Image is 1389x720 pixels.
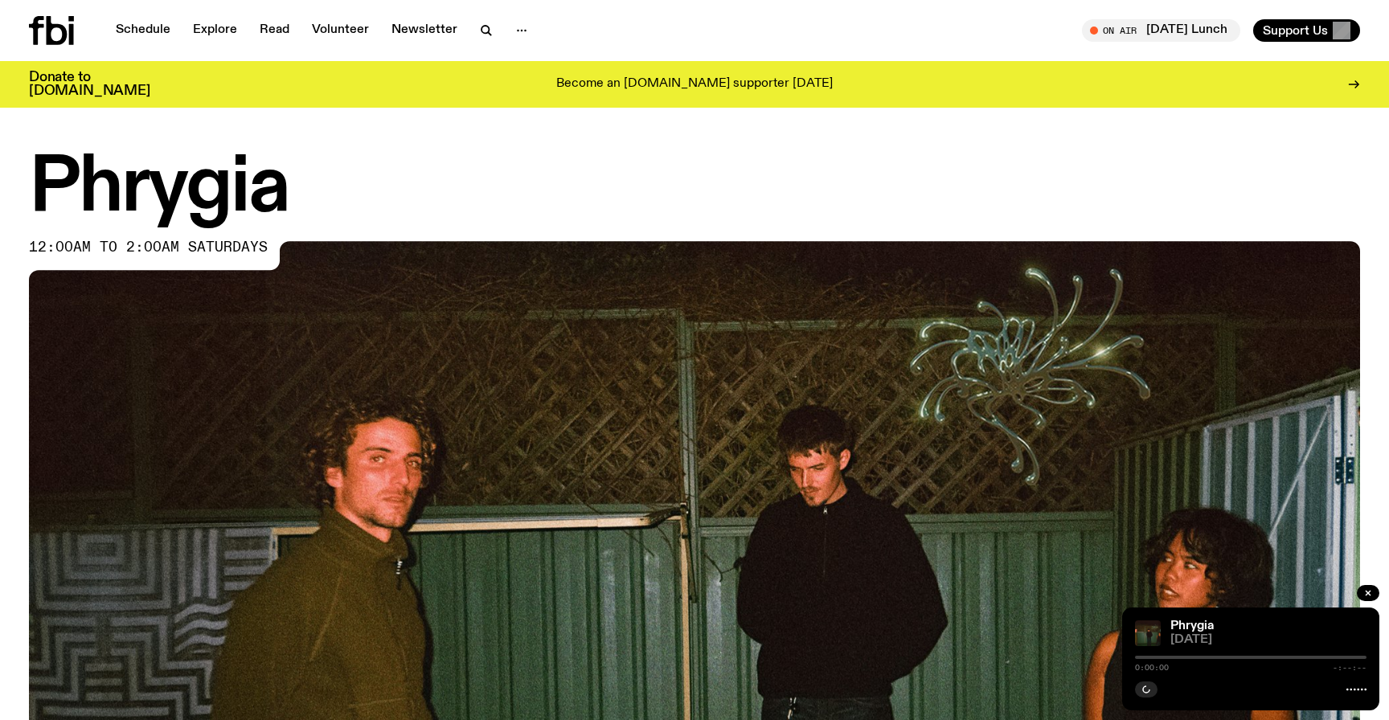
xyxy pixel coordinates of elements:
[382,19,467,42] a: Newsletter
[29,241,268,254] span: 12:00am to 2:00am saturdays
[1263,23,1328,38] span: Support Us
[1135,664,1169,672] span: 0:00:00
[1082,19,1240,42] button: On Air[DATE] Lunch
[556,77,833,92] p: Become an [DOMAIN_NAME] supporter [DATE]
[183,19,247,42] a: Explore
[106,19,180,42] a: Schedule
[1170,634,1366,646] span: [DATE]
[302,19,379,42] a: Volunteer
[29,71,150,98] h3: Donate to [DOMAIN_NAME]
[29,153,1360,225] h1: Phrygia
[1253,19,1360,42] button: Support Us
[1170,620,1214,632] a: Phrygia
[1135,620,1161,646] img: A greeny-grainy film photo of Bela, John and Bindi at night. They are standing in a backyard on g...
[1333,664,1366,672] span: -:--:--
[250,19,299,42] a: Read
